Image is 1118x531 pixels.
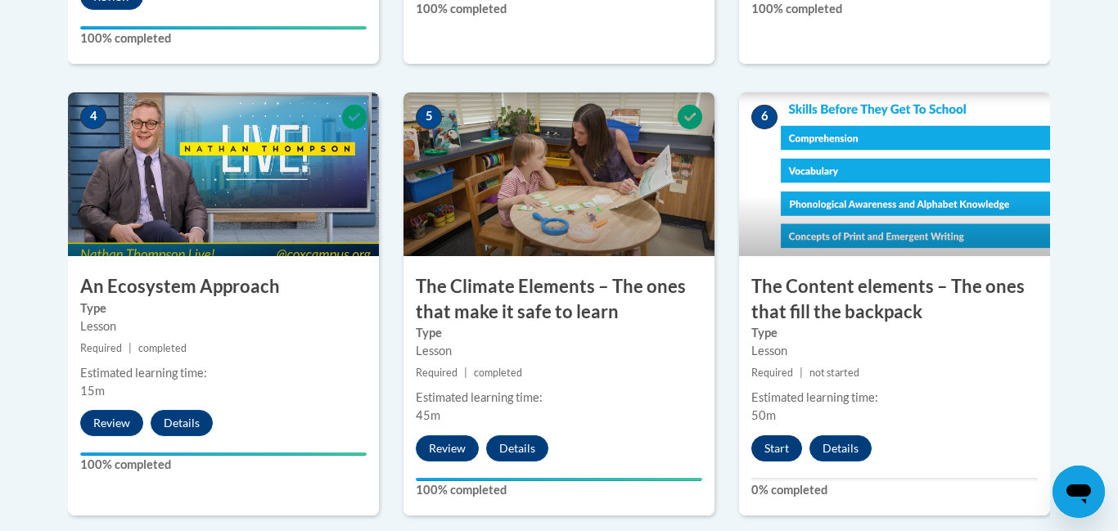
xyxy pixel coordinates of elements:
h3: An Ecosystem Approach [68,274,379,299]
label: Type [416,324,702,342]
span: Required [80,342,122,354]
span: 6 [751,105,778,129]
img: Course Image [403,92,715,256]
span: Required [751,367,793,379]
span: Required [416,367,458,379]
span: not started [809,367,859,379]
div: Estimated learning time: [80,364,367,382]
div: Lesson [416,342,702,360]
button: Details [486,435,548,461]
label: 0% completed [751,481,1038,499]
span: | [128,342,132,354]
div: Estimated learning time: [751,389,1038,407]
button: Details [809,435,872,461]
img: Course Image [68,92,379,256]
button: Review [80,410,143,436]
div: Lesson [751,342,1038,360]
button: Review [416,435,479,461]
iframe: Button to launch messaging window [1053,466,1105,518]
span: | [800,367,803,379]
div: Your progress [80,26,367,29]
button: Start [751,435,802,461]
div: Your progress [416,478,702,481]
label: Type [751,324,1038,342]
span: 50m [751,408,776,422]
span: 45m [416,408,440,422]
div: Lesson [80,317,367,335]
h3: The Climate Elements – The ones that make it safe to learn [403,274,715,325]
span: completed [138,342,187,354]
div: Your progress [80,452,367,456]
div: Estimated learning time: [416,389,702,407]
h3: The Content elements – The ones that fill the backpack [739,274,1050,325]
label: 100% completed [416,481,702,499]
button: Details [151,410,213,436]
span: | [464,367,467,379]
label: 100% completed [80,29,367,47]
span: 5 [416,105,442,129]
img: Course Image [739,92,1050,256]
span: 15m [80,384,105,398]
label: 100% completed [80,456,367,474]
label: Type [80,299,367,317]
span: 4 [80,105,106,129]
span: completed [474,367,522,379]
